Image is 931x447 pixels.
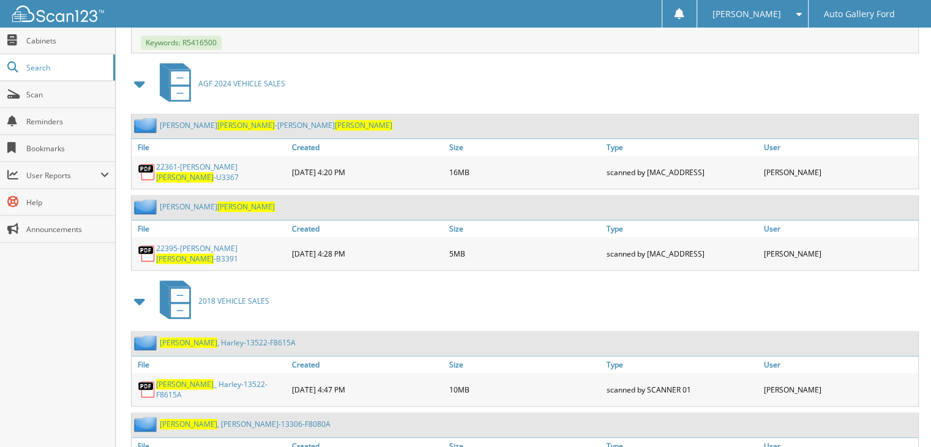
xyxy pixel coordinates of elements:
a: File [132,139,289,156]
a: Created [289,220,446,237]
span: [PERSON_NAME] [160,419,217,429]
a: 22361-[PERSON_NAME][PERSON_NAME]-U3367 [156,162,286,182]
a: User [761,139,918,156]
div: [PERSON_NAME] [761,159,918,186]
div: 16MB [446,159,604,186]
span: Cabinets [26,36,109,46]
span: Search [26,62,107,73]
span: [PERSON_NAME] [712,10,781,18]
span: 2018 VEHICLE SALES [198,296,269,306]
span: [PERSON_NAME] [160,337,217,348]
a: Size [446,220,604,237]
div: [DATE] 4:28 PM [289,240,446,267]
div: [DATE] 4:47 PM [289,376,446,403]
img: folder2.png [134,416,160,432]
span: Help [26,197,109,208]
span: Reminders [26,116,109,127]
img: scan123-logo-white.svg [12,6,104,22]
div: 10MB [446,376,604,403]
span: AGF 2024 VEHICLE SALES [198,78,285,89]
img: PDF.png [138,244,156,263]
div: [PERSON_NAME] [761,240,918,267]
a: Created [289,139,446,156]
span: Bookmarks [26,143,109,154]
div: scanned by SCANNER 01 [604,376,761,403]
a: [PERSON_NAME][PERSON_NAME] [160,201,275,212]
a: Type [604,220,761,237]
a: Size [446,139,604,156]
div: [DATE] 4:20 PM [289,159,446,186]
img: folder2.png [134,199,160,214]
a: User [761,356,918,373]
a: 22395-[PERSON_NAME][PERSON_NAME]-B3391 [156,243,286,264]
div: 5MB [446,240,604,267]
div: [PERSON_NAME] [761,376,918,403]
img: folder2.png [134,335,160,350]
img: PDF.png [138,163,156,181]
a: Type [604,356,761,373]
img: folder2.png [134,118,160,133]
span: [PERSON_NAME] [156,254,214,264]
iframe: Chat Widget [870,388,931,447]
span: Auto Gallery Ford [824,10,895,18]
a: File [132,356,289,373]
a: Type [604,139,761,156]
a: Size [446,356,604,373]
span: Announcements [26,224,109,235]
span: [PERSON_NAME] [156,379,214,389]
div: scanned by [MAC_ADDRESS] [604,240,761,267]
a: [PERSON_NAME], [PERSON_NAME]-13306-F8080A [160,419,331,429]
a: User [761,220,918,237]
a: [PERSON_NAME]_ Harley-13522-F8615A [156,379,286,400]
span: Scan [26,89,109,100]
span: Keywords: R5416500 [141,36,222,50]
span: [PERSON_NAME] [217,201,275,212]
span: User Reports [26,170,100,181]
a: 2018 VEHICLE SALES [152,277,269,325]
span: [PERSON_NAME] [156,172,214,182]
div: scanned by [MAC_ADDRESS] [604,159,761,186]
a: File [132,220,289,237]
a: [PERSON_NAME], Harley-13522-F8615A [160,337,296,348]
a: [PERSON_NAME][PERSON_NAME]-[PERSON_NAME][PERSON_NAME] [160,120,392,130]
span: [PERSON_NAME] [335,120,392,130]
span: [PERSON_NAME] [217,120,275,130]
img: PDF.png [138,380,156,399]
a: AGF 2024 VEHICLE SALES [152,59,285,108]
a: Created [289,356,446,373]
